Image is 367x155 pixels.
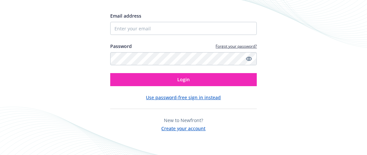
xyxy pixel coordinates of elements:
span: New to Newfront? [164,117,203,123]
input: Enter your email [110,22,257,35]
span: Email address [110,13,141,19]
button: Create your account [161,124,205,132]
a: Forgot your password? [216,43,257,49]
button: Use password-free sign in instead [146,94,221,101]
span: Login [177,76,190,83]
a: Show password [245,55,253,63]
input: Enter your password [110,52,257,65]
button: Login [110,73,257,86]
label: Password [110,43,132,50]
